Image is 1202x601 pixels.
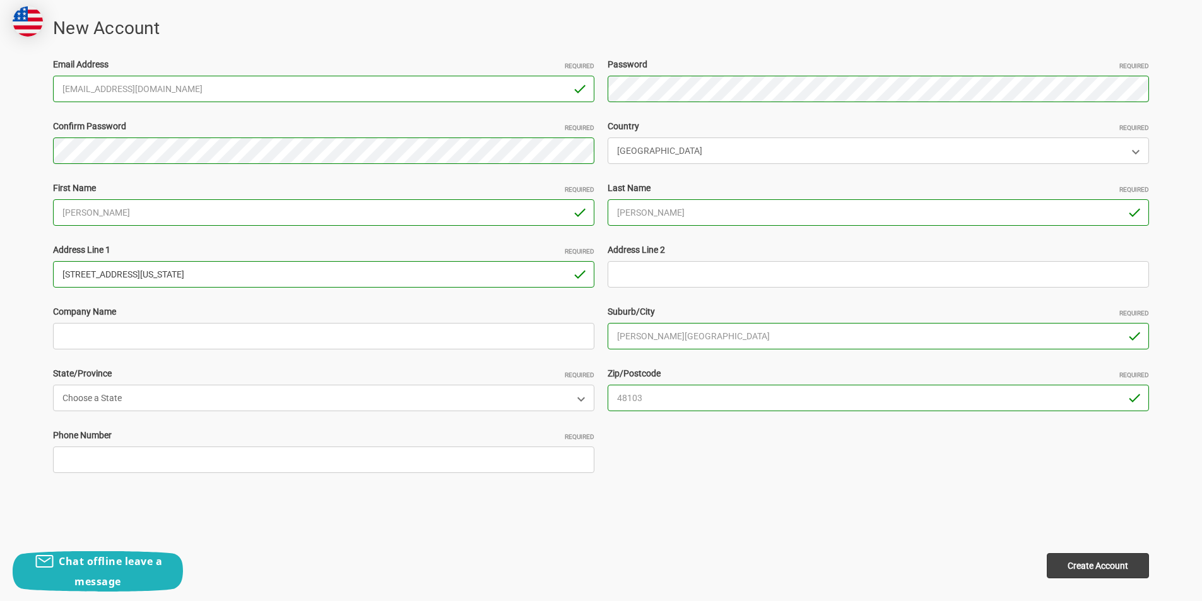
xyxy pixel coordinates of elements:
img: duty and tax information for United States [13,6,43,37]
small: Required [1119,370,1149,380]
input: Create Account [1047,553,1149,578]
label: Suburb/City [608,305,1149,318]
small: Required [565,247,594,256]
small: Required [565,123,594,132]
small: Required [1119,185,1149,194]
label: Last Name [608,182,1149,195]
small: Required [565,185,594,194]
iframe: reCAPTCHA [53,491,245,540]
label: Password [608,58,1149,71]
label: Confirm Password [53,120,594,133]
label: Email Address [53,58,594,71]
small: Required [565,432,594,441]
small: Required [1119,123,1149,132]
h1: New Account [53,15,1149,42]
small: Required [1119,308,1149,318]
label: Country [608,120,1149,133]
small: Required [565,61,594,71]
label: Address Line 2 [608,243,1149,257]
label: State/Province [53,367,594,380]
label: Zip/Postcode [608,367,1149,380]
label: Address Line 1 [53,243,594,257]
label: Company Name [53,305,594,318]
small: Required [1119,61,1149,71]
span: Chat offline leave a message [59,554,162,588]
label: First Name [53,182,594,195]
label: Phone Number [53,429,594,442]
small: Required [565,370,594,380]
button: Chat offline leave a message [13,551,183,592]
